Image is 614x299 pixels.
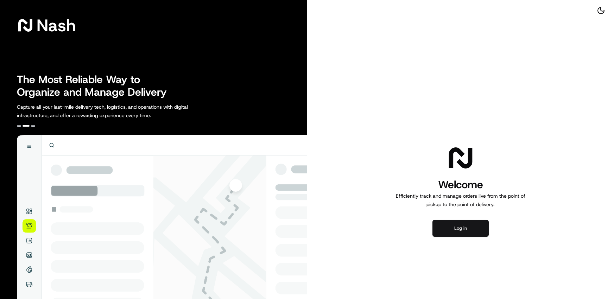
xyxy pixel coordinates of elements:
h1: Welcome [393,178,528,192]
span: Nash [37,18,76,32]
button: Log in [432,220,489,237]
h2: The Most Reliable Way to Organize and Manage Delivery [17,73,175,98]
p: Capture all your last-mile delivery tech, logistics, and operations with digital infrastructure, ... [17,103,220,120]
p: Efficiently track and manage orders live from the point of pickup to the point of delivery. [393,192,528,209]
